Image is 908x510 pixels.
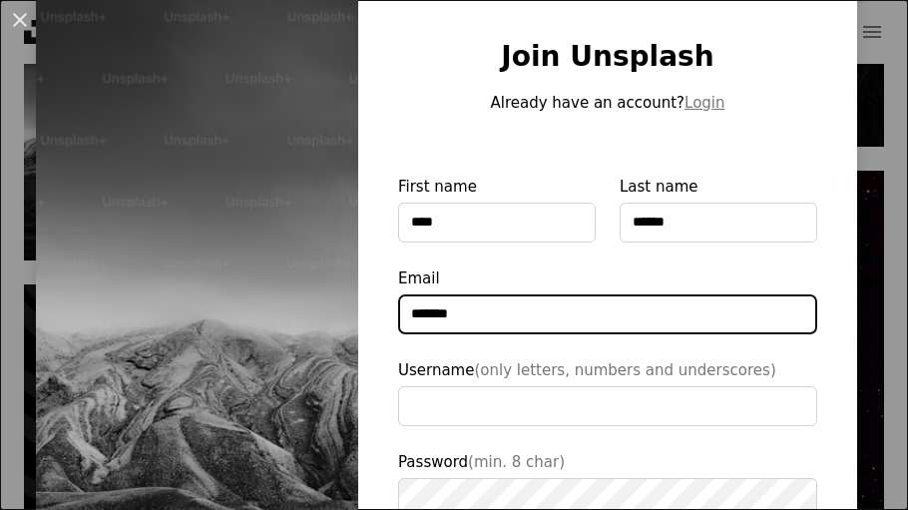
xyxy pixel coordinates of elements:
[398,358,817,426] label: Username
[620,203,817,243] input: Last name
[468,453,565,471] span: (min. 8 char)
[474,361,775,379] span: (only letters, numbers and underscores)
[398,203,596,243] input: First name
[398,266,817,334] label: Email
[684,91,724,115] button: Login
[398,39,817,75] h1: Join Unsplash
[398,175,596,243] label: First name
[398,91,817,115] p: Already have an account?
[620,175,817,243] label: Last name
[398,386,817,426] input: Username(only letters, numbers and underscores)
[398,294,817,334] input: Email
